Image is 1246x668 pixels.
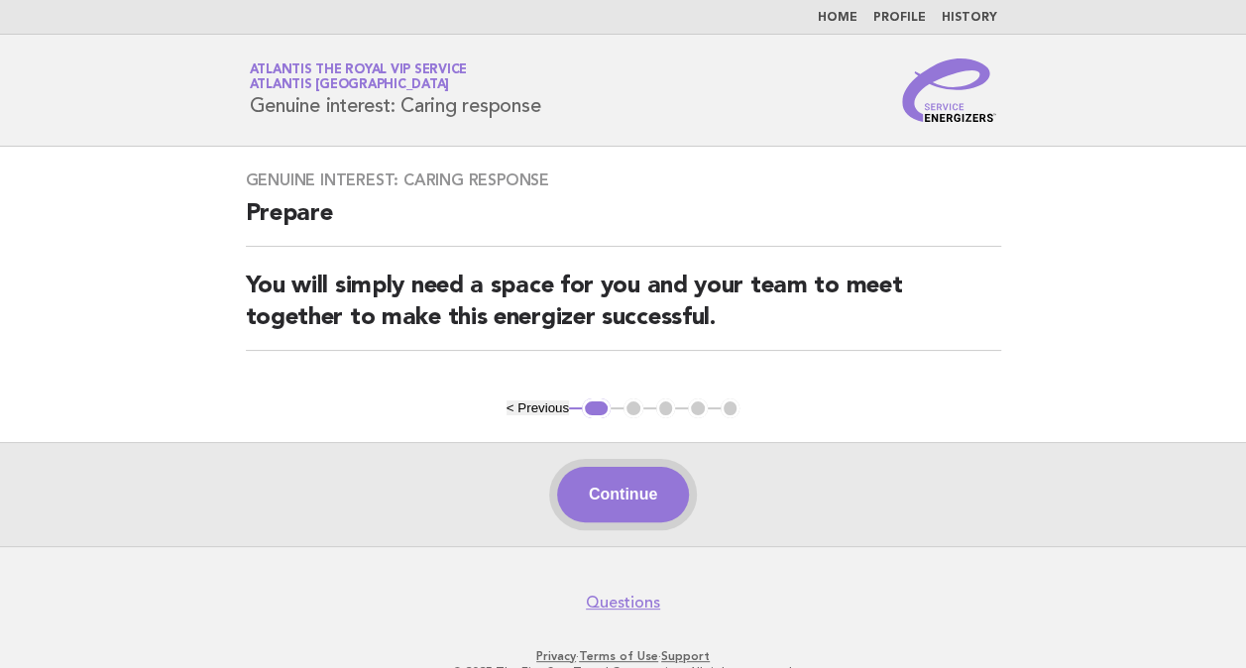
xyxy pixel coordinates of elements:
button: Continue [557,467,689,522]
a: Atlantis the Royal VIP ServiceAtlantis [GEOGRAPHIC_DATA] [250,63,468,91]
h2: You will simply need a space for you and your team to meet together to make this energizer succes... [246,271,1001,351]
button: < Previous [507,400,569,415]
button: 1 [582,398,611,418]
h3: Genuine interest: Caring response [246,170,1001,190]
p: · · [28,648,1218,664]
a: Profile [873,12,926,24]
a: History [942,12,997,24]
span: Atlantis [GEOGRAPHIC_DATA] [250,79,450,92]
h1: Genuine interest: Caring response [250,64,541,116]
img: Service Energizers [902,58,997,122]
h2: Prepare [246,198,1001,247]
a: Support [661,649,710,663]
a: Home [818,12,857,24]
a: Questions [586,593,660,612]
a: Terms of Use [579,649,658,663]
a: Privacy [536,649,576,663]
